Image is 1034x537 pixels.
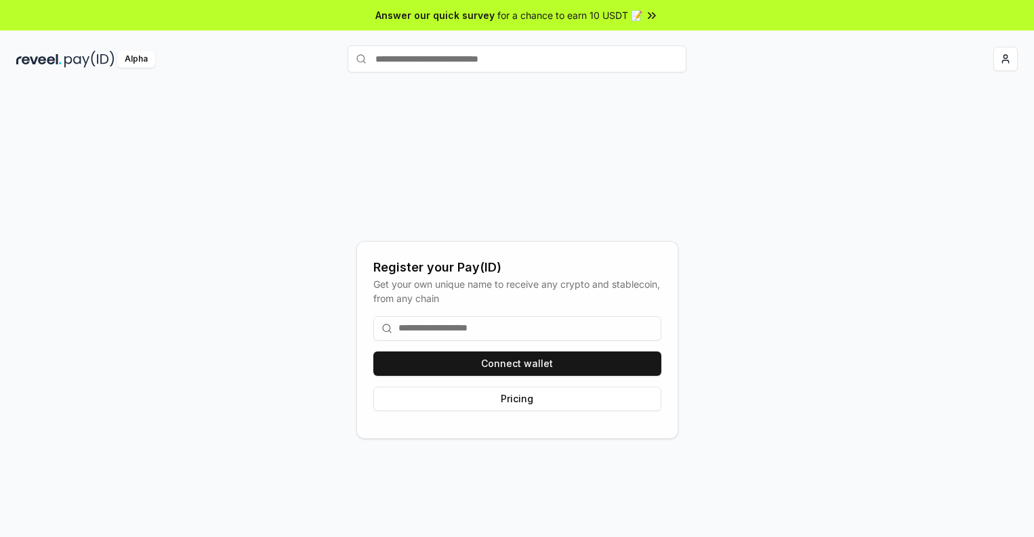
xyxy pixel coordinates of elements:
img: reveel_dark [16,51,62,68]
div: Register your Pay(ID) [373,258,661,277]
span: Answer our quick survey [375,8,495,22]
button: Pricing [373,387,661,411]
button: Connect wallet [373,351,661,376]
div: Alpha [117,51,155,68]
img: pay_id [64,51,115,68]
div: Get your own unique name to receive any crypto and stablecoin, from any chain [373,277,661,305]
span: for a chance to earn 10 USDT 📝 [497,8,642,22]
